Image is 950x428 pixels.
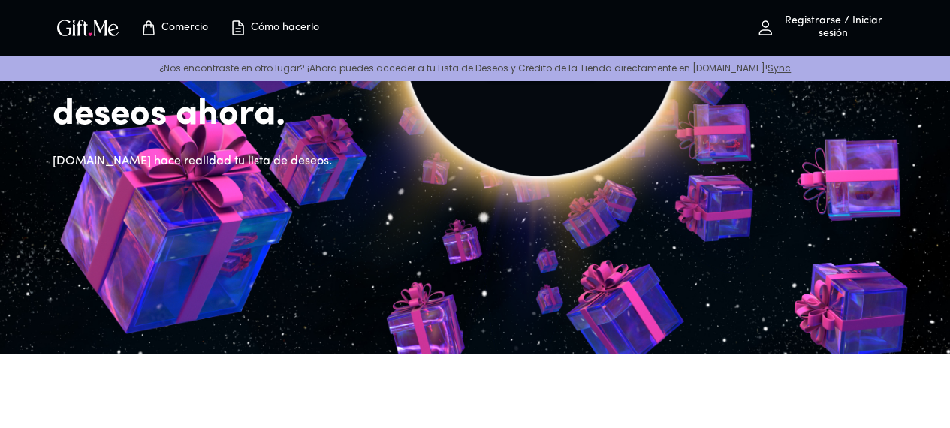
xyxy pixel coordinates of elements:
[53,19,123,37] button: Logotipo de GiftMe
[132,4,215,52] button: Página de la tienda
[768,62,791,74] a: Sync
[785,15,882,39] font: Registrarse / Iniciar sesión
[159,62,768,74] font: ¿Nos encontraste en otro lugar? ¡Ahora puedes acceder a tu Lista de Deseos y Crédito de la Tienda...
[233,4,315,52] button: Cómo hacerlo
[161,22,208,33] font: Comercio
[53,155,332,167] font: [DOMAIN_NAME] hace realidad tu lista de deseos.
[251,22,319,33] font: Cómo hacerlo
[229,19,247,37] img: how-to.svg
[54,17,122,38] img: Logotipo de GiftMe
[747,4,897,52] button: Registrarse / Iniciar sesión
